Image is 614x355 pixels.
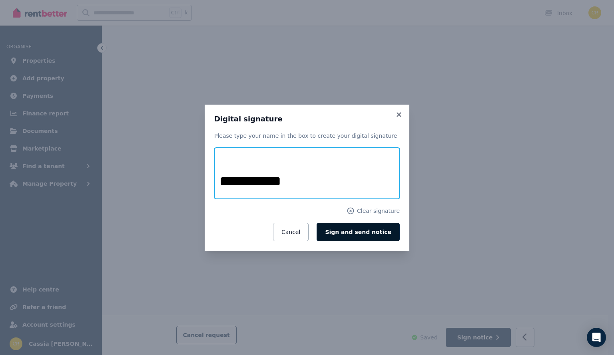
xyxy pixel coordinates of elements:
[214,114,400,124] h3: Digital signature
[325,229,391,235] span: Sign and send notice
[273,223,309,241] button: Cancel
[214,132,400,140] p: Please type your name in the box to create your digital signature
[357,207,400,215] span: Clear signature
[317,223,400,241] button: Sign and send notice
[587,328,606,347] div: Open Intercom Messenger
